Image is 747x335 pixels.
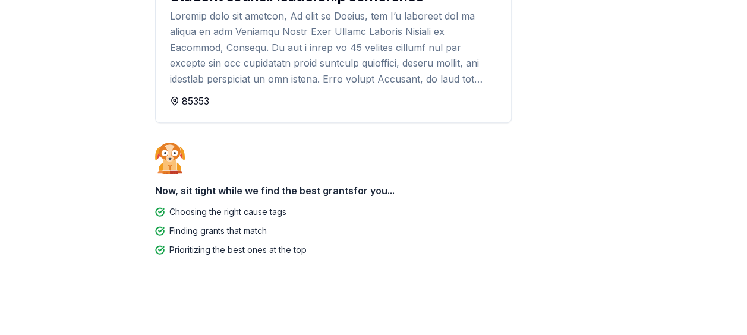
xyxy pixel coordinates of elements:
[169,243,307,257] div: Prioritizing the best ones at the top
[169,224,267,238] div: Finding grants that match
[155,142,185,174] img: Dog waiting patiently
[170,94,497,108] div: 85353
[170,8,497,87] div: Loremip dolo sit ametcon, Ad elit se Doeius, tem I’u laboreet dol ma aliqua en adm Veniamqu Nostr...
[169,205,286,219] div: Choosing the right cause tags
[155,179,592,203] div: Now, sit tight while we find the best grants for you...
